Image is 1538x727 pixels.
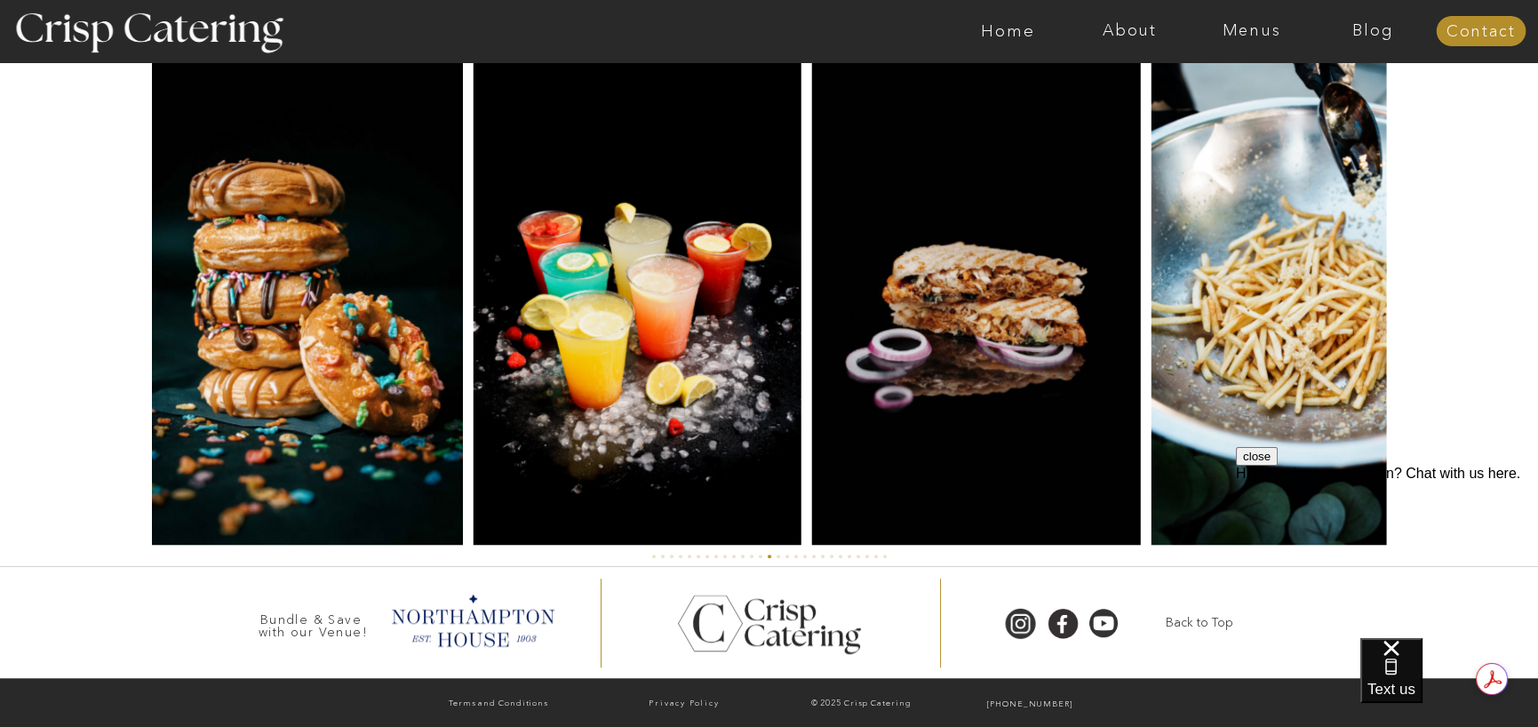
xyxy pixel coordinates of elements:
a: Menus [1191,22,1312,40]
a: Blog [1312,22,1434,40]
h3: Bundle & Save with our Venue! [252,613,375,630]
li: Page dot 27 [883,555,887,558]
a: About [1069,22,1191,40]
iframe: podium webchat widget prompt [1236,447,1538,660]
a: Terms and Conditions [409,695,589,714]
a: Home [947,22,1069,40]
a: [PHONE_NUMBER] [949,696,1112,714]
li: Page dot 26 [874,555,878,558]
li: Page dot 1 [652,555,656,558]
a: Privacy Policy [594,695,775,713]
a: Back to Top [1144,614,1256,632]
iframe: podium webchat widget bubble [1360,638,1538,727]
li: Page dot 2 [661,555,665,558]
a: Contact [1436,23,1526,41]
